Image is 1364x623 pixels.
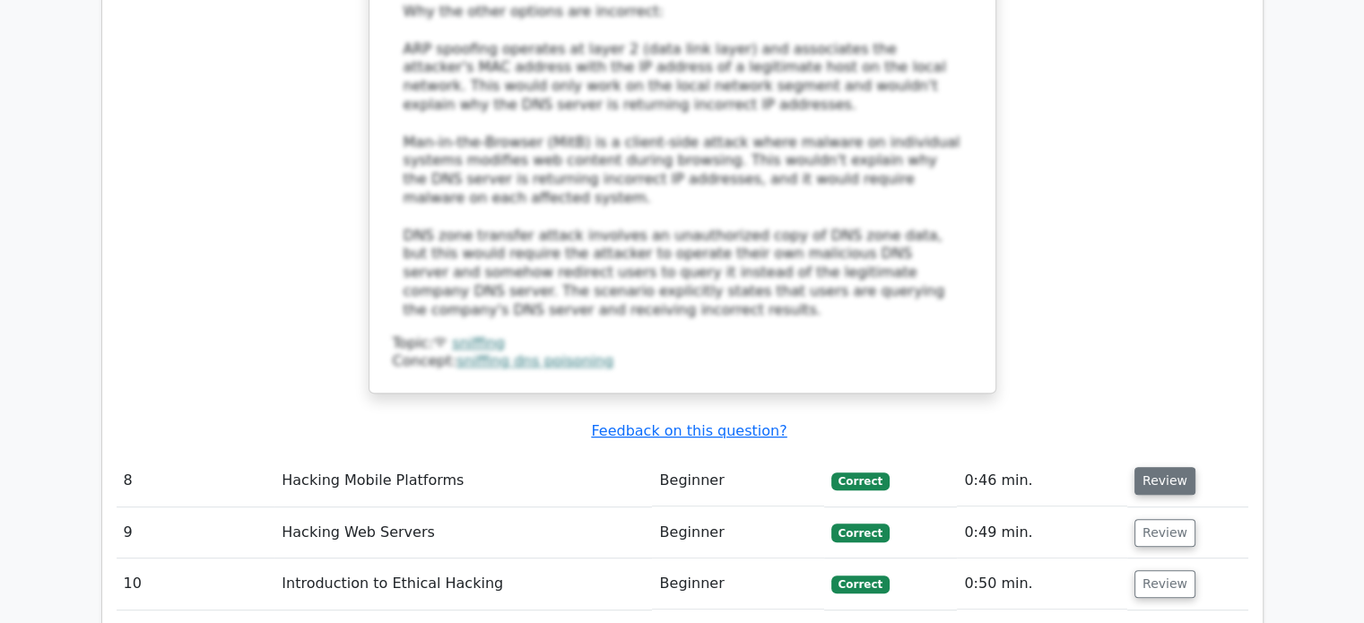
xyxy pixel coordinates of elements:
div: Concept: [393,352,972,371]
td: 0:46 min. [957,455,1127,506]
td: 0:50 min. [957,558,1127,610]
button: Review [1134,467,1195,495]
td: 8 [117,455,275,506]
button: Review [1134,570,1195,598]
span: Correct [831,575,890,593]
div: Topic: [393,334,972,353]
a: sniffing [452,334,505,351]
a: Feedback on this question? [591,422,786,439]
td: Introduction to Ethical Hacking [274,558,652,610]
td: 9 [117,507,275,558]
button: Review [1134,519,1195,547]
span: Correct [831,523,890,541]
span: Correct [831,472,890,490]
td: Beginner [652,507,823,558]
td: Hacking Mobile Platforms [274,455,652,506]
td: Hacking Web Servers [274,507,652,558]
td: 0:49 min. [957,507,1127,558]
td: Beginner [652,558,823,610]
a: sniffing dns poisoning [456,352,613,369]
td: 10 [117,558,275,610]
td: Beginner [652,455,823,506]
